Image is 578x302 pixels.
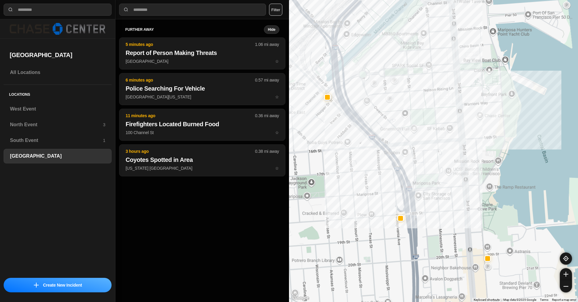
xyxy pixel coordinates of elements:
[540,298,548,301] a: Terms (opens in new tab)
[119,165,285,171] a: 3 hours ago0.38 mi awayCoyotes Spotted in Area[US_STATE] [GEOGRAPHIC_DATA]star
[10,137,103,144] h3: South Event
[275,130,279,135] span: star
[8,7,14,13] img: search
[10,69,105,76] h3: All Locations
[4,149,112,163] a: [GEOGRAPHIC_DATA]
[560,280,572,292] button: zoom-out
[563,272,568,277] img: zoom-in
[10,51,106,59] h2: [GEOGRAPHIC_DATA]
[125,94,279,100] p: [GEOGRAPHIC_DATA][US_STATE]
[125,41,255,47] p: 5 minutes ago
[10,121,103,128] h3: North Event
[119,73,285,105] button: 6 minutes ago0.57 mi awayPolice Searching For Vehicle[GEOGRAPHIC_DATA][US_STATE]star
[119,109,285,141] button: 11 minutes ago0.36 mi awayFirefighters Located Burned Food100 Channel Ststar
[255,77,279,83] p: 0.57 mi away
[10,105,105,113] h3: West Event
[34,283,39,288] img: icon
[119,37,285,69] button: 5 minutes ago1.06 mi awayReport of Person Making Threats[GEOGRAPHIC_DATA]star
[474,298,500,302] button: Keyboard shortcuts
[125,120,279,128] h2: Firefighters Located Burned Food
[125,165,279,171] p: [US_STATE] [GEOGRAPHIC_DATA]
[275,166,279,171] span: star
[255,41,279,47] p: 1.06 mi away
[125,113,255,119] p: 11 minutes ago
[119,130,285,135] a: 11 minutes ago0.36 mi awayFirefighters Located Burned Food100 Channel Ststar
[125,49,279,57] h2: Report of Person Making Threats
[125,84,279,93] h2: Police Searching For Vehicle
[563,284,568,289] img: zoom-out
[255,113,279,119] p: 0.36 mi away
[125,27,264,32] h5: further away
[43,282,82,288] p: Create New Incident
[125,77,255,83] p: 6 minutes ago
[4,133,112,148] a: South Event1
[4,85,112,102] h5: Locations
[268,27,275,32] small: Hide
[255,148,279,154] p: 0.38 mi away
[119,94,285,99] a: 6 minutes ago0.57 mi awayPolice Searching For Vehicle[GEOGRAPHIC_DATA][US_STATE]star
[123,7,129,13] img: search
[10,153,105,160] h3: [GEOGRAPHIC_DATA]
[125,130,279,136] p: 100 Channel St
[125,156,279,164] h2: Coyotes Spotted in Area
[125,58,279,64] p: [GEOGRAPHIC_DATA]
[4,102,112,116] a: West Event
[275,59,279,64] span: star
[119,59,285,64] a: 5 minutes ago1.06 mi awayReport of Person Making Threats[GEOGRAPHIC_DATA]star
[103,122,106,128] p: 3
[4,278,112,292] button: iconCreate New Incident
[560,252,572,265] button: recenter
[291,294,310,302] a: Open this area in Google Maps (opens a new window)
[503,298,536,301] span: Map data ©2025 Google
[291,294,310,302] img: Google
[10,23,106,35] img: logo
[552,298,576,301] a: Report a map error
[4,117,112,132] a: North Event3
[4,65,112,80] a: All Locations
[264,25,279,34] button: Hide
[103,137,106,143] p: 1
[563,256,569,261] img: recenter
[275,95,279,99] span: star
[125,148,255,154] p: 3 hours ago
[119,144,285,176] button: 3 hours ago0.38 mi awayCoyotes Spotted in Area[US_STATE] [GEOGRAPHIC_DATA]star
[269,4,282,16] button: Filter
[560,268,572,280] button: zoom-in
